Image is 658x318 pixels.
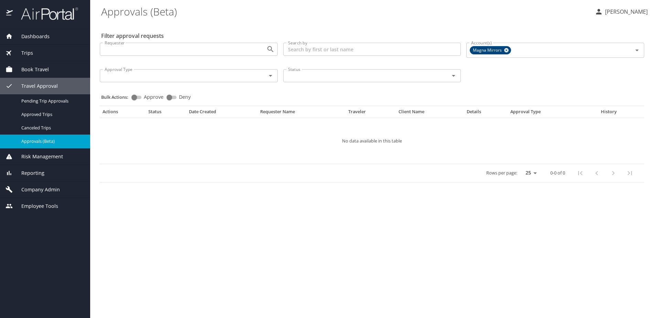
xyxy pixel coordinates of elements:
[144,95,163,99] span: Approve
[346,109,396,118] th: Traveler
[266,71,275,81] button: Open
[396,109,464,118] th: Client Name
[486,171,517,175] p: Rows per page:
[21,111,82,118] span: Approved Trips
[13,82,58,90] span: Travel Approval
[257,109,345,118] th: Requester Name
[632,45,642,55] button: Open
[100,109,146,118] th: Actions
[13,186,60,193] span: Company Admin
[100,109,644,182] table: Approval table
[13,153,63,160] span: Risk Management
[101,94,134,100] p: Bulk Actions:
[21,125,82,131] span: Canceled Trips
[603,8,648,16] p: [PERSON_NAME]
[179,95,191,99] span: Deny
[13,169,44,177] span: Reporting
[508,109,586,118] th: Approval Type
[21,138,82,145] span: Approvals (Beta)
[266,44,275,54] button: Open
[6,7,13,20] img: icon-airportal.png
[101,30,164,41] h2: Filter approval requests
[13,49,33,57] span: Trips
[13,66,49,73] span: Book Travel
[21,98,82,104] span: Pending Trip Approvals
[186,109,257,118] th: Date Created
[470,47,506,54] span: Magna Mirrors
[13,7,78,20] img: airportal-logo.png
[520,168,539,178] select: rows per page
[464,109,508,118] th: Details
[592,6,650,18] button: [PERSON_NAME]
[283,43,461,56] input: Search by first or last name
[13,202,58,210] span: Employee Tools
[550,171,565,175] p: 0-0 of 0
[146,109,186,118] th: Status
[120,139,624,143] p: No data available in this table
[586,109,632,118] th: History
[449,71,458,81] button: Open
[470,46,511,54] div: Magna Mirrors
[13,33,50,40] span: Dashboards
[101,1,589,22] h1: Approvals (Beta)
